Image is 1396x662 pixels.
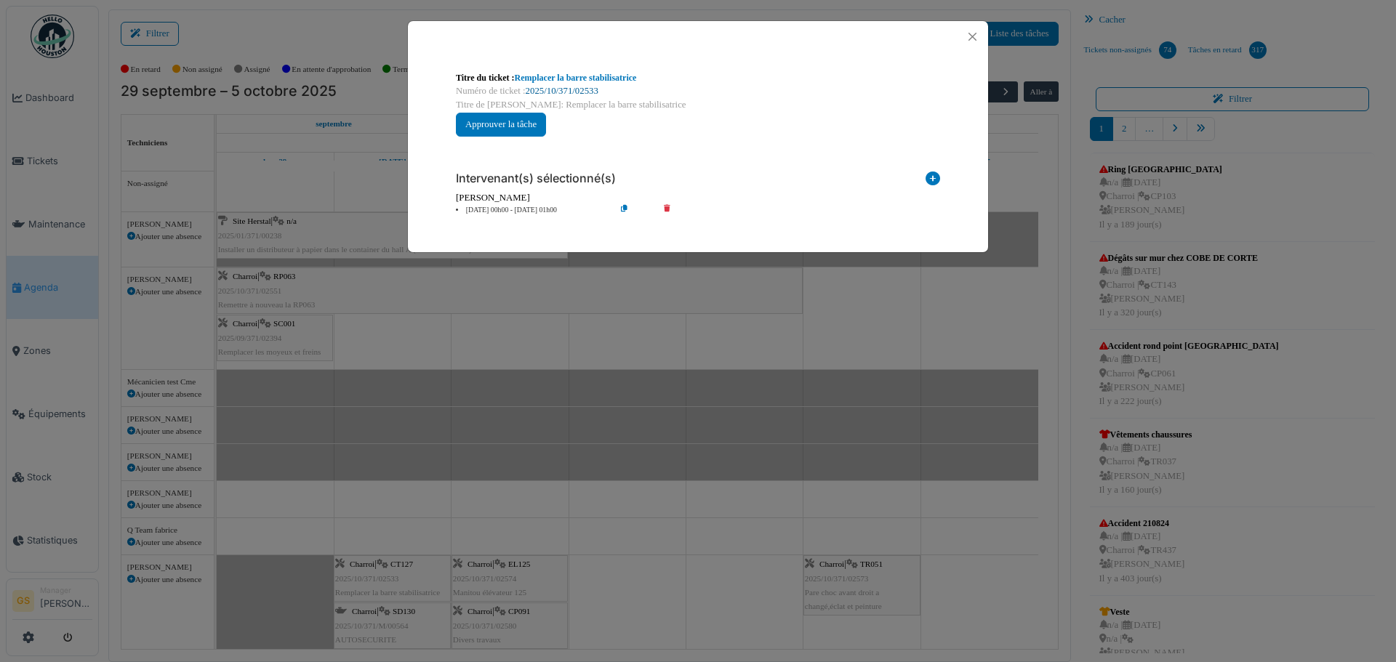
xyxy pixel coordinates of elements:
[449,205,615,216] li: [DATE] 00h00 - [DATE] 01h00
[456,113,546,137] button: Approuver la tâche
[456,71,940,84] div: Titre du ticket :
[963,27,982,47] button: Close
[526,86,598,96] a: 2025/10/371/02533
[456,98,940,112] div: Titre de [PERSON_NAME]: Remplacer la barre stabilisatrice
[926,171,940,191] i: Ajouter
[515,73,637,83] a: Remplacer la barre stabilisatrice
[456,171,616,185] h6: Intervenant(s) sélectionné(s)
[456,191,940,205] div: [PERSON_NAME]
[456,84,940,98] div: Numéro de ticket :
